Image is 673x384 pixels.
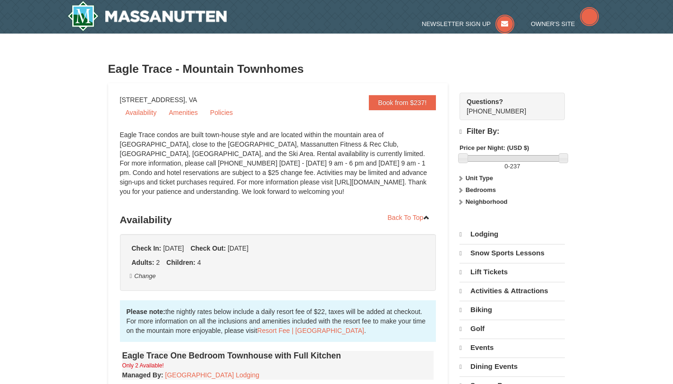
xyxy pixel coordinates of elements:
a: Massanutten Resort [68,1,227,31]
strong: Questions? [467,98,503,105]
label: - [460,162,565,171]
strong: Please note: [127,308,165,315]
strong: Check Out: [190,244,226,252]
h4: Eagle Trace One Bedroom Townhouse with Full Kitchen [122,351,434,360]
span: 237 [510,163,520,170]
a: Golf [460,320,565,338]
strong: : [122,371,163,379]
a: Resort Fee | [GEOGRAPHIC_DATA] [257,327,364,334]
div: Eagle Trace condos are built town-house style and are located within the mountain area of [GEOGRA... [120,130,436,206]
img: Massanutten Resort Logo [68,1,227,31]
span: 0 [504,163,508,170]
a: Policies [204,105,239,120]
h3: Availability [120,210,436,229]
a: Activities & Attractions [460,282,565,300]
a: Amenities [163,105,203,120]
strong: Children: [166,259,195,266]
strong: Neighborhood [466,198,508,205]
small: Only 2 Available! [122,362,164,369]
div: the nightly rates below include a daily resort fee of $22, taxes will be added at checkout. For m... [120,300,436,342]
h3: Eagle Trace - Mountain Townhomes [108,60,565,79]
a: Lift Tickets [460,263,565,281]
span: [PHONE_NUMBER] [467,97,548,115]
strong: Check In: [132,244,162,252]
h4: Filter By: [460,127,565,136]
span: Managed By [122,371,161,379]
button: Change [129,271,156,281]
strong: Unit Type [466,175,493,182]
strong: Price per Night: (USD $) [460,144,529,151]
strong: Bedrooms [466,186,496,193]
span: 4 [197,259,201,266]
a: Events [460,339,565,357]
a: Back To Top [382,210,436,225]
a: Newsletter Sign Up [422,20,514,27]
a: Availability [120,105,162,120]
a: Snow Sports Lessons [460,244,565,262]
a: Owner's Site [531,20,599,27]
a: [GEOGRAPHIC_DATA] Lodging [165,371,259,379]
a: Dining Events [460,358,565,375]
span: [DATE] [228,244,248,252]
a: Biking [460,301,565,319]
a: Lodging [460,226,565,243]
span: Newsletter Sign Up [422,20,491,27]
strong: Adults: [132,259,154,266]
a: Book from $237! [369,95,436,110]
span: Owner's Site [531,20,575,27]
span: [DATE] [163,244,184,252]
span: 2 [156,259,160,266]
